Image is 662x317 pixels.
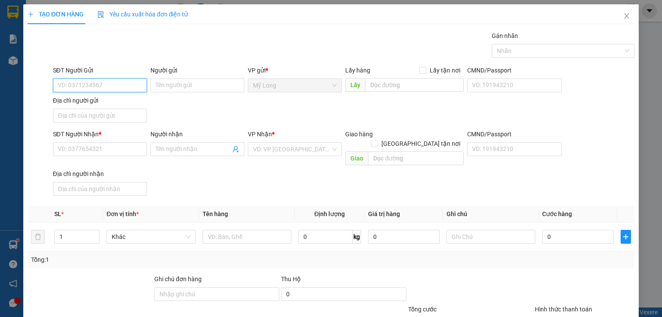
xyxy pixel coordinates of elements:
div: SĐT Người Nhận [53,129,147,139]
span: Cước hàng [542,210,572,217]
span: Mỹ Long [253,79,337,92]
span: [GEOGRAPHIC_DATA] tận nơi [378,139,464,148]
span: Nhận: [101,7,122,16]
div: [PERSON_NAME] [101,27,188,37]
span: Lấy hàng [345,67,370,74]
button: Close [615,4,639,28]
label: Gán nhãn [492,32,518,39]
div: Người gửi [150,66,244,75]
span: kg [353,230,361,244]
input: Ghi Chú [447,230,535,244]
span: Giao hàng [345,131,373,138]
div: Địa chỉ người gửi [53,96,147,105]
span: Đơn vị tính [106,210,139,217]
div: Mỹ Long [7,7,95,18]
div: Người nhận [150,129,244,139]
span: Gửi: [7,8,21,17]
th: Ghi chú [443,206,539,223]
div: VP gửi [248,66,342,75]
span: plus [28,11,34,17]
input: Địa chỉ của người nhận [53,182,147,196]
span: close [623,13,630,19]
input: VD: Bàn, Ghế [203,230,291,244]
span: Yêu cầu xuất hóa đơn điện tử [97,11,188,18]
span: Lấy [345,78,365,92]
span: Tên hàng [203,210,228,217]
div: SĐT Người Gửi [53,66,147,75]
label: Ghi chú đơn hàng [154,276,202,282]
span: Giá trị hàng [368,210,400,217]
span: VP Nhận [248,131,272,138]
div: [GEOGRAPHIC_DATA] [101,7,188,27]
div: BÌNH PHÚ LONG BÌNH HÀNG [GEOGRAPHIC_DATA] [7,40,95,71]
input: Dọc đường [368,151,464,165]
div: 0937758699 [101,37,188,49]
span: Thu Hộ [281,276,301,282]
div: CMND/Passport [467,129,561,139]
div: [PERSON_NAME] [7,18,95,28]
button: delete [31,230,45,244]
span: TẠO ĐƠN HÀNG [28,11,84,18]
div: 0906654344 [7,28,95,40]
label: Hình thức thanh toán [535,306,592,313]
div: CMND/Passport [467,66,561,75]
div: Địa chỉ người nhận [53,169,147,179]
span: Khác [112,230,190,243]
span: plus [621,233,631,240]
button: plus [621,230,631,244]
div: Tổng: 1 [31,255,256,264]
img: icon [97,11,104,18]
input: Địa chỉ của người gửi [53,109,147,122]
span: Giao [345,151,368,165]
span: Tổng cước [408,306,437,313]
span: user-add [232,146,239,153]
input: 0 [368,230,440,244]
input: Dọc đường [365,78,464,92]
span: Lấy tận nơi [426,66,464,75]
span: SL [54,210,61,217]
input: Ghi chú đơn hàng [154,287,279,301]
span: Định lượng [314,210,345,217]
